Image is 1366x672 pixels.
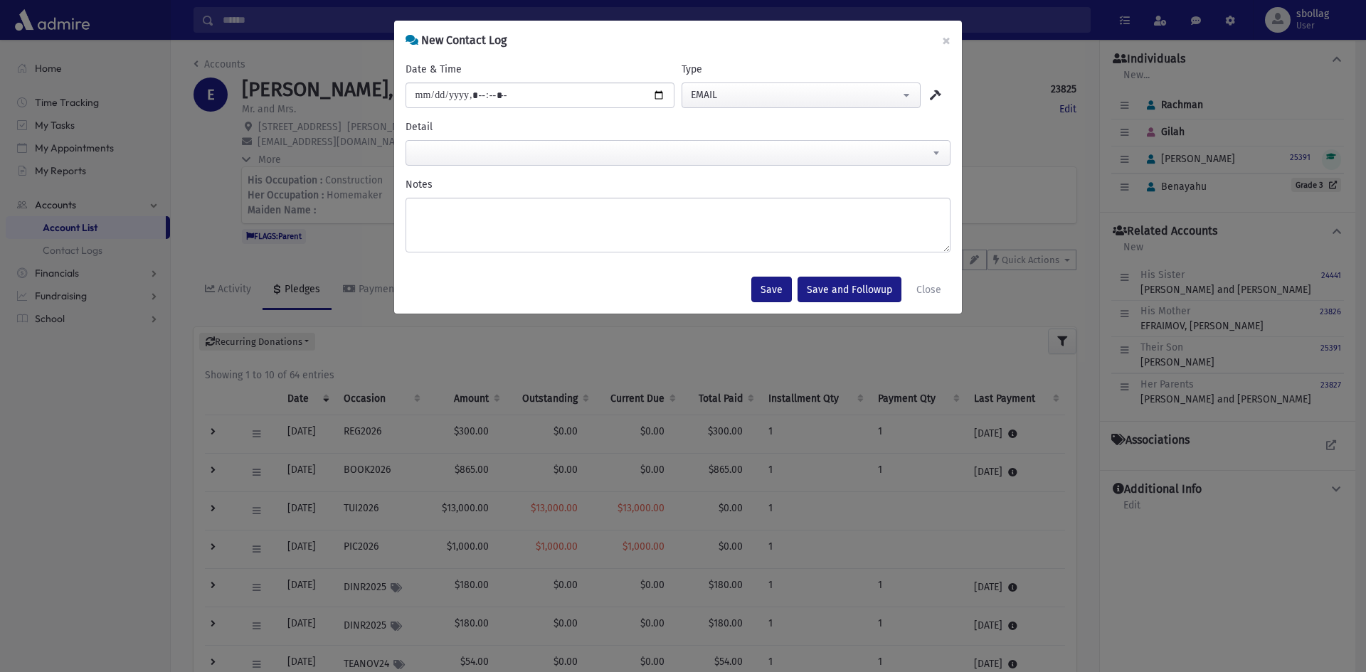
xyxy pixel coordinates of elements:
[406,62,462,77] label: Date & Time
[406,119,433,134] label: Detail
[406,32,507,49] h6: New Contact Log
[931,21,962,60] button: ×
[798,277,901,302] button: Save and Followup
[751,277,792,302] button: Save
[682,62,702,77] label: Type
[907,277,951,302] button: Close
[691,87,900,102] div: EMAIL
[406,177,433,192] label: Notes
[682,82,921,108] button: EMAIL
